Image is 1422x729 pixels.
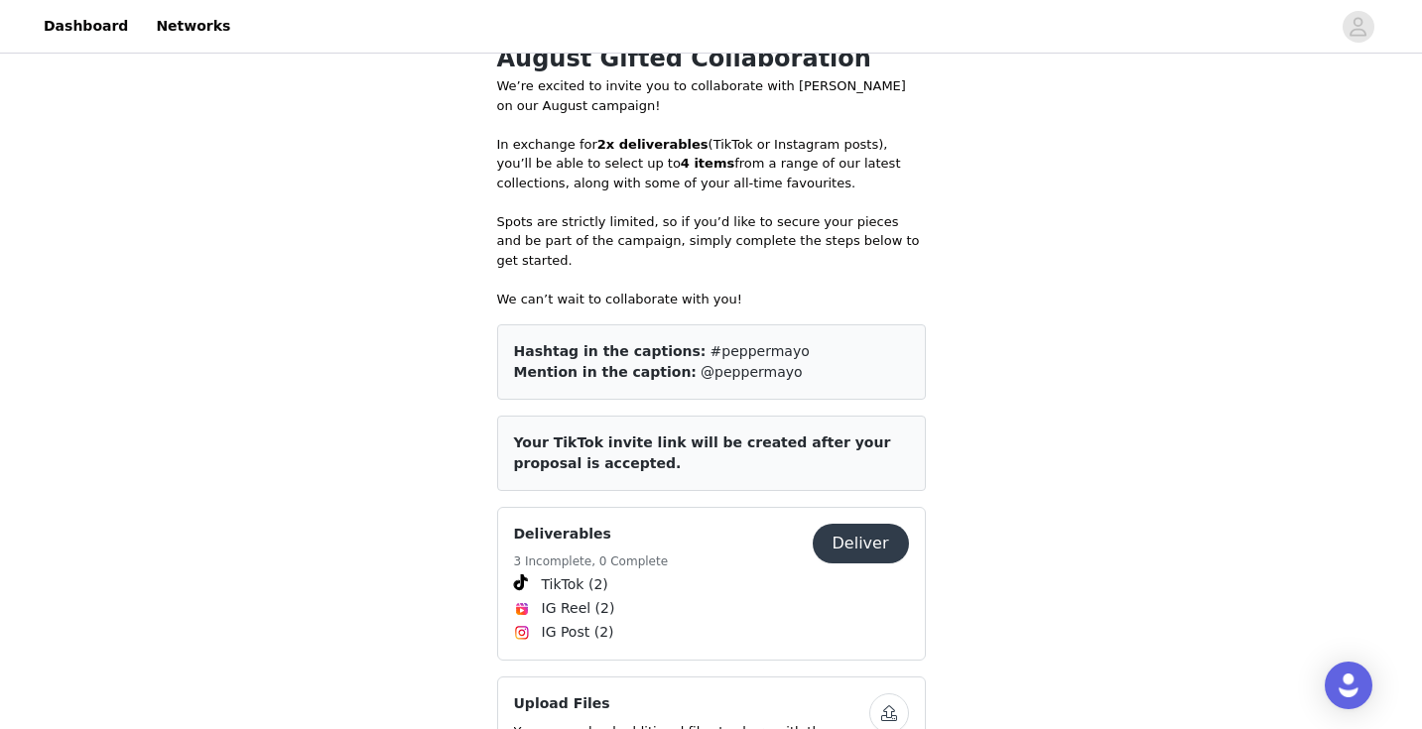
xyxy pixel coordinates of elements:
[514,434,891,471] span: Your TikTok invite link will be created after your proposal is accepted.
[711,343,810,359] span: #peppermayo
[514,693,869,714] h4: Upload Files
[32,4,140,49] a: Dashboard
[813,524,909,563] button: Deliver
[497,76,926,115] p: We’re excited to invite you to collaborate with [PERSON_NAME] on our August campaign!
[542,574,608,595] span: TikTok (2)
[514,364,697,380] span: Mention in the caption:
[514,552,669,570] h5: 3 Incomplete, 0 Complete
[514,601,530,617] img: Instagram Reels Icon
[514,625,530,641] img: Instagram Icon
[701,364,802,380] span: @peppermayo
[1349,11,1367,43] div: avatar
[497,212,926,271] p: Spots are strictly limited, so if you’d like to secure your pieces and be part of the campaign, s...
[514,524,669,545] h4: Deliverables
[497,135,926,193] p: In exchange for (TikTok or Instagram posts), you’ll be able to select up to from a range of our l...
[542,598,615,619] span: IG Reel (2)
[144,4,242,49] a: Networks
[497,41,926,76] h1: August Gifted Collaboration
[597,137,709,152] strong: 2x deliverables
[514,343,707,359] span: Hashtag in the captions:
[681,156,734,171] strong: 4 items
[497,507,926,661] div: Deliverables
[497,290,926,309] p: We can’t wait to collaborate with you!
[542,622,614,643] span: IG Post (2)
[1325,662,1372,709] div: Open Intercom Messenger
